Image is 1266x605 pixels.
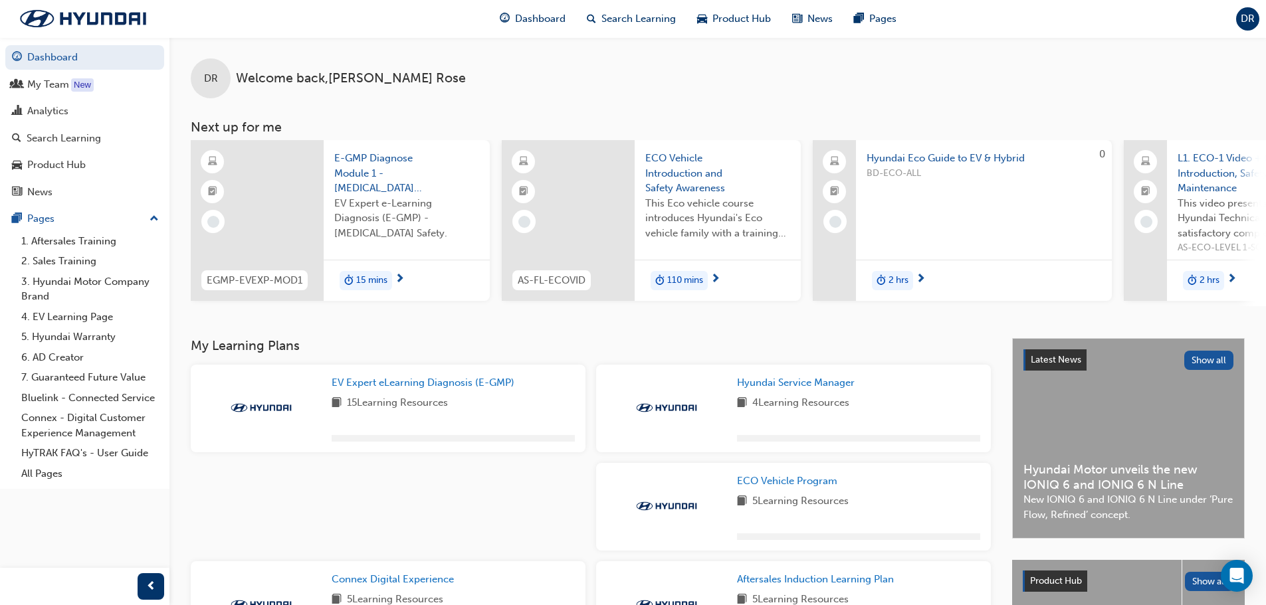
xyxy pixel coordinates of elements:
[1184,351,1234,370] button: Show all
[191,338,991,353] h3: My Learning Plans
[169,120,1266,135] h3: Next up for me
[334,151,479,196] span: E-GMP Diagnose Module 1 - [MEDICAL_DATA] Safety
[829,216,841,228] span: learningRecordVerb_NONE-icon
[16,464,164,484] a: All Pages
[1221,560,1253,592] div: Open Intercom Messenger
[889,273,908,288] span: 2 hrs
[225,401,298,414] img: Trak
[16,327,164,347] a: 5. Hyundai Warranty
[5,207,164,231] button: Pages
[686,5,782,33] a: car-iconProduct Hub
[27,131,101,146] div: Search Learning
[737,375,860,390] a: Hyundai Service Manager
[208,153,217,171] span: learningResourceType_ELEARNING-icon
[7,5,159,33] img: Trak
[332,377,514,389] span: EV Expert eLearning Diagnosis (E-GMP)
[518,216,530,228] span: learningRecordVerb_NONE-icon
[27,211,54,226] div: Pages
[737,475,837,487] span: ECO Vehicle Program
[752,395,849,412] span: 4 Learning Resources
[1030,575,1082,586] span: Product Hub
[344,272,354,290] span: duration-icon
[27,77,69,92] div: My Team
[207,273,302,288] span: EGMP-EVEXP-MOD1
[1185,572,1235,591] button: Show all
[916,274,926,286] span: next-icon
[5,43,164,207] button: DashboardMy TeamAnalyticsSearch LearningProduct HubNews
[854,11,864,27] span: pages-icon
[576,5,686,33] a: search-iconSearch Learning
[830,153,839,171] span: laptop-icon
[1023,492,1233,522] span: New IONIQ 6 and IONIQ 6 N Line under ‘Pure Flow, Refined’ concept.
[712,11,771,27] span: Product Hub
[500,11,510,27] span: guage-icon
[515,11,566,27] span: Dashboard
[16,367,164,388] a: 7. Guaranteed Future Value
[16,272,164,307] a: 3. Hyundai Motor Company Brand
[356,273,387,288] span: 15 mins
[12,159,22,171] span: car-icon
[1140,216,1152,228] span: learningRecordVerb_NONE-icon
[146,578,156,595] span: prev-icon
[150,211,159,228] span: up-icon
[1141,183,1150,201] span: booktick-icon
[737,395,747,412] span: book-icon
[630,401,703,414] img: Trak
[332,395,342,412] span: book-icon
[807,11,833,27] span: News
[27,157,86,173] div: Product Hub
[5,99,164,124] a: Analytics
[737,573,894,585] span: Aftersales Induction Learning Plan
[645,196,790,241] span: This Eco vehicle course introduces Hyundai's Eco vehicle family with a training video presentatio...
[12,106,22,118] span: chart-icon
[12,133,21,145] span: search-icon
[519,183,528,201] span: booktick-icon
[16,388,164,408] a: Bluelink - Connected Service
[1141,153,1150,171] span: laptop-icon
[5,153,164,177] a: Product Hub
[207,216,219,228] span: learningRecordVerb_NONE-icon
[334,196,479,241] span: EV Expert e-Learning Diagnosis (E-GMP) - [MEDICAL_DATA] Safety.
[869,11,897,27] span: Pages
[601,11,676,27] span: Search Learning
[737,474,843,489] a: ECO Vehicle Program
[1031,354,1081,365] span: Latest News
[867,166,1101,181] span: BD-ECO-ALL
[667,273,703,288] span: 110 mins
[16,443,164,464] a: HyTRAK FAQ's - User Guide
[792,11,802,27] span: news-icon
[645,151,790,196] span: ECO Vehicle Introduction and Safety Awareness
[1023,349,1233,371] a: Latest NewsShow all
[710,274,720,286] span: next-icon
[5,126,164,151] a: Search Learning
[630,499,703,513] img: Trak
[867,151,1101,166] span: Hyundai Eco Guide to EV & Hybrid
[1241,11,1255,27] span: DR
[1227,274,1237,286] span: next-icon
[332,573,454,585] span: Connex Digital Experience
[16,347,164,368] a: 6. AD Creator
[782,5,843,33] a: news-iconNews
[489,5,576,33] a: guage-iconDashboard
[1023,570,1234,592] a: Product HubShow all
[5,180,164,205] a: News
[16,307,164,327] a: 4. EV Learning Page
[12,213,22,225] span: pages-icon
[16,231,164,252] a: 1. Aftersales Training
[518,273,585,288] span: AS-FL-ECOVID
[204,71,218,86] span: DR
[27,104,68,119] div: Analytics
[737,493,747,510] span: book-icon
[752,493,849,510] span: 5 Learning Resources
[655,272,665,290] span: duration-icon
[208,183,217,201] span: booktick-icon
[12,79,22,91] span: people-icon
[1188,272,1197,290] span: duration-icon
[27,185,53,200] div: News
[1012,338,1245,539] a: Latest NewsShow allHyundai Motor unveils the new IONIQ 6 and IONIQ 6 N LineNew IONIQ 6 and IONIQ ...
[737,572,899,587] a: Aftersales Induction Learning Plan
[71,78,94,92] div: Tooltip anchor
[236,71,466,86] span: Welcome back , [PERSON_NAME] Rose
